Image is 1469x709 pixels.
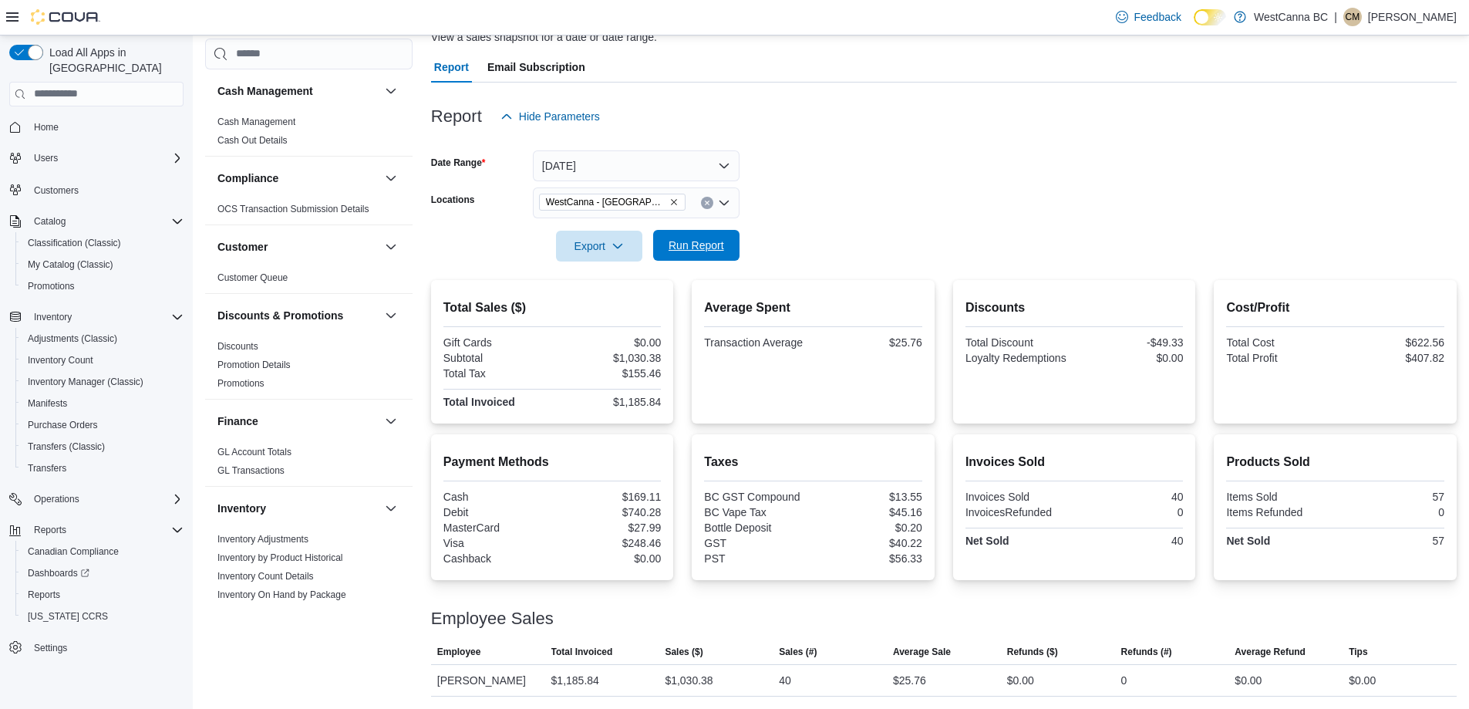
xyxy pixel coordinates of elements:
[217,501,266,516] h3: Inventory
[701,197,713,209] button: Clear input
[1339,506,1444,518] div: 0
[443,506,549,518] div: Debit
[34,121,59,133] span: Home
[555,506,661,518] div: $740.28
[437,646,481,658] span: Employee
[217,135,288,146] a: Cash Out Details
[22,277,81,295] a: Promotions
[1235,646,1306,658] span: Average Refund
[28,521,184,539] span: Reports
[704,336,810,349] div: Transaction Average
[28,610,108,623] span: [US_STATE] CCRS
[669,198,679,207] button: Remove WestCanna - Broadway from selection in this group
[965,506,1071,518] div: InvoicesRefunded
[704,453,922,471] h2: Taxes
[217,272,288,283] a: Customer Queue
[22,586,184,604] span: Reports
[217,378,264,389] a: Promotions
[217,170,278,186] h3: Compliance
[22,542,184,561] span: Canadian Compliance
[551,671,599,690] div: $1,185.84
[34,493,79,505] span: Operations
[1226,336,1332,349] div: Total Cost
[217,552,343,563] a: Inventory by Product Historical
[443,491,549,503] div: Cash
[555,522,661,534] div: $27.99
[1121,646,1172,658] span: Refunds (#)
[22,416,104,434] a: Purchase Orders
[893,646,951,658] span: Average Sale
[217,589,346,600] a: Inventory On Hand by Package
[1007,671,1034,690] div: $0.00
[217,534,308,545] a: Inventory Adjustments
[665,646,702,658] span: Sales ($)
[28,441,105,453] span: Transfers (Classic)
[34,524,66,536] span: Reports
[22,459,72,478] a: Transfers
[28,397,67,410] span: Manifests
[443,299,662,317] h2: Total Sales ($)
[669,238,724,253] span: Run Report
[382,306,400,325] button: Discounts & Promotions
[22,351,184,370] span: Inventory Count
[443,537,549,549] div: Visa
[555,396,661,408] div: $1,185.84
[1226,352,1332,364] div: Total Profit
[28,638,184,657] span: Settings
[28,490,184,508] span: Operations
[382,82,400,100] button: Cash Management
[28,567,89,579] span: Dashboards
[1077,352,1183,364] div: $0.00
[817,522,922,534] div: $0.20
[28,212,72,231] button: Catalog
[15,562,190,584] a: Dashboards
[15,328,190,349] button: Adjustments (Classic)
[22,564,96,582] a: Dashboards
[965,299,1184,317] h2: Discounts
[15,371,190,393] button: Inventory Manager (Classic)
[28,462,66,474] span: Transfers
[1254,8,1328,26] p: WestCanna BC
[1339,535,1444,547] div: 57
[217,308,379,323] button: Discounts & Promotions
[217,83,313,99] h3: Cash Management
[31,9,100,25] img: Cova
[217,414,379,429] button: Finance
[28,308,184,326] span: Inventory
[217,589,346,601] span: Inventory On Hand by Package
[217,341,258,352] a: Discounts
[205,268,413,293] div: Customer
[22,586,66,604] a: Reports
[9,110,184,699] nav: Complex example
[1194,9,1226,25] input: Dark Mode
[22,373,150,391] a: Inventory Manager (Classic)
[217,465,285,476] a: GL Transactions
[217,570,314,582] span: Inventory Count Details
[1134,9,1181,25] span: Feedback
[431,194,475,206] label: Locations
[15,393,190,414] button: Manifests
[205,337,413,399] div: Discounts & Promotions
[22,234,127,252] a: Classification (Classic)
[1346,8,1360,26] span: CM
[22,437,111,456] a: Transfers (Classic)
[653,230,740,261] button: Run Report
[551,646,613,658] span: Total Invoiced
[22,542,125,561] a: Canadian Compliance
[539,194,686,211] span: WestCanna - Broadway
[217,134,288,147] span: Cash Out Details
[1226,535,1270,547] strong: Net Sold
[718,197,730,209] button: Open list of options
[217,340,258,353] span: Discounts
[965,491,1071,503] div: Invoices Sold
[217,377,264,390] span: Promotions
[22,607,184,626] span: Washington CCRS
[1110,2,1188,32] a: Feedback
[217,272,288,284] span: Customer Queue
[965,336,1071,349] div: Total Discount
[431,665,545,696] div: [PERSON_NAME]
[1339,491,1444,503] div: 57
[817,491,922,503] div: $13.55
[205,113,413,156] div: Cash Management
[1077,491,1183,503] div: 40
